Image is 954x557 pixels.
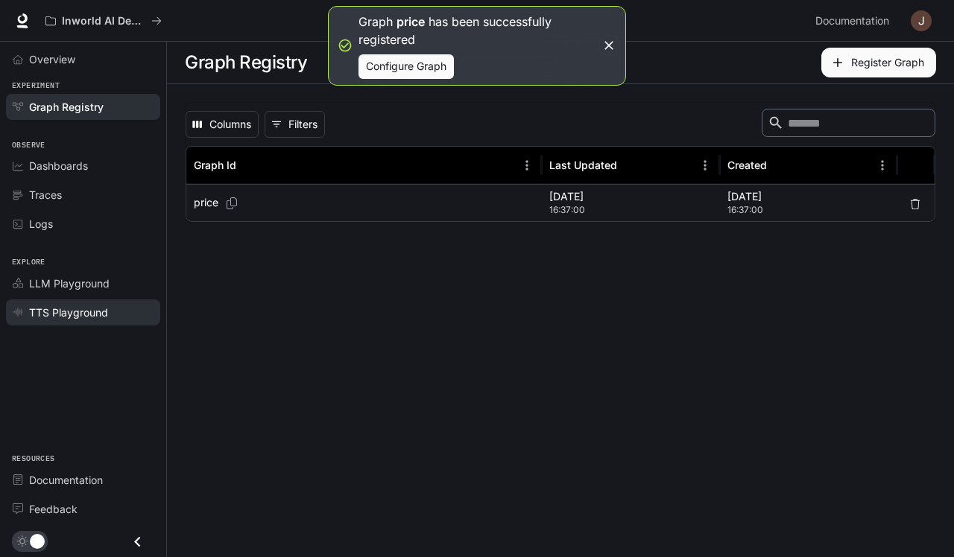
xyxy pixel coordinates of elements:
[727,189,891,204] p: [DATE]
[29,99,104,115] span: Graph Registry
[62,15,145,28] p: Inworld AI Demos
[29,472,103,488] span: Documentation
[265,111,325,138] button: Show filters
[549,189,713,204] p: [DATE]
[6,496,160,522] a: Feedback
[238,154,260,176] button: Sort
[185,48,307,77] h1: Graph Registry
[6,94,160,120] a: Graph Registry
[6,153,160,179] a: Dashboards
[29,187,62,203] span: Traces
[549,159,617,171] div: Last Updated
[39,6,168,36] button: All workspaces
[29,276,110,291] span: LLM Playground
[29,216,53,232] span: Logs
[549,203,713,217] span: 16:37:00
[871,154,894,176] button: Menu
[762,109,935,140] div: Search
[619,154,641,176] button: Sort
[727,203,891,217] span: 16:37:00
[194,195,218,210] p: price
[815,12,889,31] span: Documentation
[6,299,160,325] a: TTS Playground
[29,158,88,174] span: Dashboards
[906,6,936,36] button: User avatar
[6,270,160,296] a: LLM Playground
[358,13,596,48] p: Graph has been successfully registered
[121,526,154,557] button: Close drawer
[29,305,108,320] span: TTS Playground
[397,14,425,29] p: price
[6,211,160,237] a: Logs
[218,191,245,215] button: Copy Graph Id
[358,54,454,79] button: Configure Graph
[768,154,791,176] button: Sort
[911,10,932,31] img: User avatar
[727,159,767,171] div: Created
[516,154,538,176] button: Menu
[29,51,75,67] span: Overview
[821,48,936,77] button: Register Graph
[694,154,716,176] button: Menu
[6,46,160,72] a: Overview
[6,182,160,208] a: Traces
[29,501,78,517] span: Feedback
[186,111,259,138] button: Select columns
[809,6,900,36] a: Documentation
[194,159,236,171] div: Graph Id
[30,532,45,549] span: Dark mode toggle
[6,467,160,493] a: Documentation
